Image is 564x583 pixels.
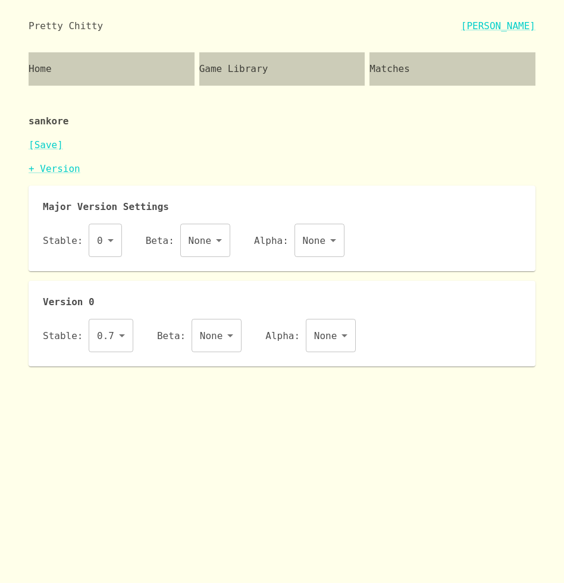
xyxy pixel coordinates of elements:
div: Alpha: [254,224,344,257]
div: Beta: [146,224,230,257]
div: Pretty Chitty [29,19,103,33]
p: Major Version Settings [43,200,521,214]
div: None [294,224,345,257]
a: Matches [369,52,535,86]
div: None [192,319,242,352]
div: Alpha: [265,319,356,352]
div: Beta: [157,319,242,352]
p: Version 0 [43,295,521,309]
div: Stable: [43,319,133,352]
div: None [180,224,231,257]
div: None [306,319,356,352]
a: Home [29,52,195,86]
p: sankore [29,95,535,138]
div: 0.7 [89,319,133,352]
div: 0 [89,224,122,257]
a: Game Library [199,52,365,86]
a: + Version [29,163,80,174]
a: [Save] [29,139,63,151]
div: Stable: [43,224,122,257]
a: [PERSON_NAME] [461,19,535,33]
